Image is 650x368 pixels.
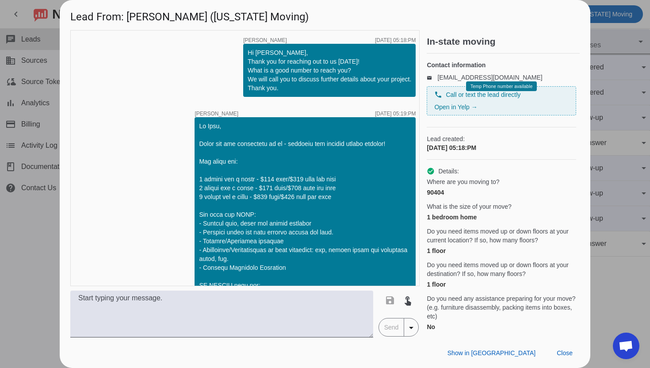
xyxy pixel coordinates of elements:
[243,38,287,43] span: [PERSON_NAME]
[438,167,459,176] span: Details:
[434,91,442,99] mat-icon: phone
[427,188,576,197] div: 90404
[557,349,573,356] span: Close
[550,345,580,361] button: Close
[613,333,639,359] div: Open chat
[446,90,520,99] span: Call or text the lead directly
[447,349,535,356] span: Show in [GEOGRAPHIC_DATA]
[427,177,499,186] span: Where are you moving to?
[427,75,437,80] mat-icon: email
[427,322,576,331] div: No
[427,37,580,46] h2: In-state moving
[427,246,576,255] div: 1 floor
[375,38,416,43] div: [DATE] 05:18:PM
[375,111,416,116] div: [DATE] 05:19:PM
[427,167,435,175] mat-icon: check_circle
[406,322,417,333] mat-icon: arrow_drop_down
[427,143,576,152] div: [DATE] 05:18:PM
[195,111,238,116] span: [PERSON_NAME]
[434,103,477,111] a: Open in Yelp →
[402,295,413,306] mat-icon: touch_app
[437,74,542,81] a: [EMAIL_ADDRESS][DOMAIN_NAME]
[427,213,576,222] div: 1 bedroom home
[470,84,532,89] span: Temp Phone number available
[427,202,511,211] span: What is the size of your move?
[427,134,576,143] span: Lead created:
[427,280,576,289] div: 1 floor
[427,61,576,69] h4: Contact information
[427,227,576,245] span: Do you need items moved up or down floors at your current location? If so, how many floors?
[427,337,435,345] mat-icon: check_circle
[440,345,543,361] button: Show in [GEOGRAPHIC_DATA]
[438,337,479,345] span: Additional info:
[248,48,411,92] div: Hi [PERSON_NAME], Thank you for reaching out to us [DATE]! What is a good number to reach you? We...
[427,294,576,321] span: Do you need any assistance preparing for your move? (e.g. furniture disassembly, packing items in...
[427,261,576,278] span: Do you need items moved up or down floors at your destination? If so, how many floors?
